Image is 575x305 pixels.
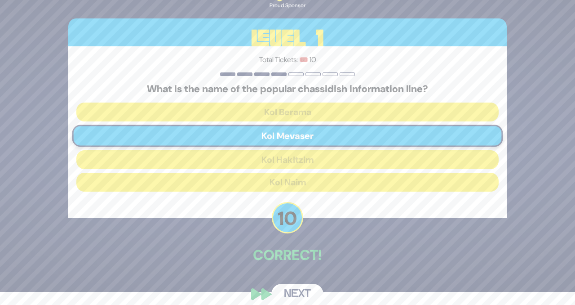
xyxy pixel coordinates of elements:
[68,244,507,266] p: Correct!
[72,125,503,147] button: Kol Mevaser
[270,1,305,9] div: Proud Sponsor
[76,54,499,65] p: Total Tickets: 🎟️ 10
[271,284,323,305] button: Next
[76,150,499,169] button: Kol Hakitzim
[68,18,507,59] h3: Level 1
[76,103,499,121] button: Kol Berama
[76,173,499,192] button: Kol Naim
[76,83,499,95] h5: What is the name of the popular chassidish information line?
[272,202,303,233] p: 10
